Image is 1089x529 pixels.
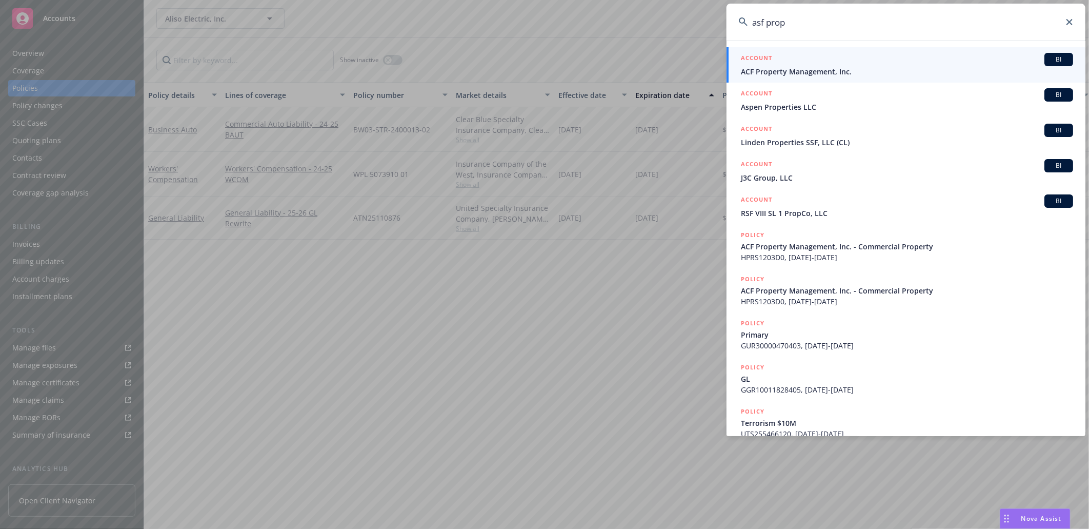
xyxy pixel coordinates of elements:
[1048,55,1069,64] span: BI
[741,252,1073,263] span: HPRS1203D0, [DATE]-[DATE]
[1048,197,1069,206] span: BI
[1048,126,1069,135] span: BI
[1021,514,1062,523] span: Nova Assist
[741,102,1073,112] span: Aspen Properties LLC
[741,418,1073,428] span: Terrorism $10M
[741,428,1073,439] span: UTS255466120, [DATE]-[DATE]
[727,153,1085,189] a: ACCOUNTBIJ3C Group, LLC
[1048,161,1069,170] span: BI
[727,268,1085,312] a: POLICYACF Property Management, Inc. - Commercial PropertyHPRS1203D0, [DATE]-[DATE]
[727,118,1085,153] a: ACCOUNTBILinden Properties SSF, LLC (CL)
[727,357,1085,401] a: POLICYGLGGR10011828405, [DATE]-[DATE]
[741,88,772,101] h5: ACCOUNT
[741,241,1073,252] span: ACF Property Management, Inc. - Commercial Property
[741,318,764,328] h5: POLICY
[741,124,772,136] h5: ACCOUNT
[741,230,764,240] h5: POLICY
[1000,508,1071,529] button: Nova Assist
[741,208,1073,219] span: RSF VIII SL 1 PropCo, LLC
[727,4,1085,41] input: Search...
[727,401,1085,445] a: POLICYTerrorism $10MUTS255466120, [DATE]-[DATE]
[741,66,1073,77] span: ACF Property Management, Inc.
[741,53,772,65] h5: ACCOUNT
[727,312,1085,357] a: POLICYPrimaryGUR30000470403, [DATE]-[DATE]
[741,159,772,171] h5: ACCOUNT
[741,384,1073,395] span: GGR10011828405, [DATE]-[DATE]
[741,285,1073,296] span: ACF Property Management, Inc. - Commercial Property
[741,296,1073,307] span: HPRS1203D0, [DATE]-[DATE]
[741,194,772,207] h5: ACCOUNT
[741,340,1073,351] span: GUR30000470403, [DATE]-[DATE]
[1048,90,1069,100] span: BI
[741,274,764,284] h5: POLICY
[741,374,1073,384] span: GL
[741,406,764,417] h5: POLICY
[741,137,1073,148] span: Linden Properties SSF, LLC (CL)
[741,329,1073,340] span: Primary
[741,172,1073,183] span: J3C Group, LLC
[741,362,764,373] h5: POLICY
[727,83,1085,118] a: ACCOUNTBIAspen Properties LLC
[1000,509,1013,528] div: Drag to move
[727,224,1085,268] a: POLICYACF Property Management, Inc. - Commercial PropertyHPRS1203D0, [DATE]-[DATE]
[727,189,1085,224] a: ACCOUNTBIRSF VIII SL 1 PropCo, LLC
[727,47,1085,83] a: ACCOUNTBIACF Property Management, Inc.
